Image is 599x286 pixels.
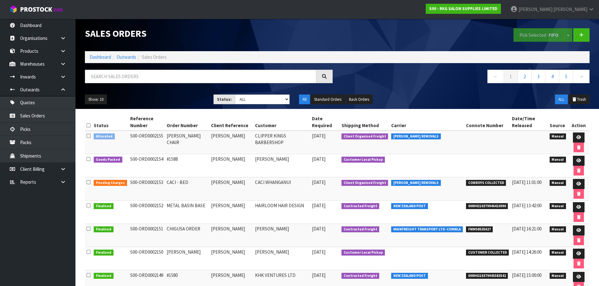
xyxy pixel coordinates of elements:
[20,5,52,13] span: ProStock
[94,180,127,186] span: Pending Charges
[510,114,548,131] th: Date/Time Released
[209,224,254,247] td: [PERSON_NAME]
[555,94,568,105] button: ALL
[129,114,165,131] th: Reference Number
[341,157,385,163] span: Customer Local Pickup
[312,179,325,185] span: [DATE]
[531,70,546,83] a: 3
[142,54,167,60] span: Sales Orders
[129,247,165,270] td: S00-ORD0002150
[513,28,564,42] button: Pick Selected -FIFO
[341,250,385,256] span: Customer Local Pickup
[253,131,310,154] td: CLIPPER KINGS BARBERSHOP
[85,94,107,105] button: Show: 10
[504,70,518,83] a: 1
[9,5,17,13] img: cube-alt.png
[550,180,566,186] span: Manual
[568,114,590,131] th: Action
[553,6,587,12] span: [PERSON_NAME]
[550,250,566,256] span: Manual
[519,6,552,12] span: [PERSON_NAME]
[253,177,310,201] td: CACI WHANGANUI
[85,28,333,39] h1: Sales Orders
[346,94,373,105] button: Back Orders
[518,70,532,83] a: 2
[390,114,464,131] th: Carrier
[466,203,508,209] span: 00894210379946410090
[209,177,254,201] td: [PERSON_NAME]
[341,203,380,209] span: Contracted Freight
[466,250,509,256] span: CUSTOMER COLLECTED
[253,154,310,177] td: [PERSON_NAME]
[391,133,441,140] span: [PERSON_NAME] REMOVALS
[94,203,114,209] span: Finalised
[312,202,325,208] span: [DATE]
[549,32,558,38] strong: FIFO
[512,202,541,208] span: [DATE] 13:42:00
[312,133,325,139] span: [DATE]
[129,201,165,224] td: S00-ORD0002152
[550,226,566,233] span: Manual
[391,226,463,233] span: MAINFREIGHT TRANSPORT LTD -CONWLA
[94,250,114,256] span: Finalised
[165,114,209,131] th: Order Number
[391,273,428,279] span: NEW ZEALAND POST
[342,70,590,85] nav: Page navigation
[165,131,209,154] td: [PERSON_NAME] CHAIR
[559,70,573,83] a: 5
[253,201,310,224] td: HAIRLOOM HAIR DESIGN
[512,272,541,278] span: [DATE] 15:00:00
[129,177,165,201] td: S00-ORD0002153
[209,131,254,154] td: [PERSON_NAME]
[548,114,568,131] th: Source
[217,97,232,102] strong: Status:
[129,154,165,177] td: S00-ORD0002154
[94,273,114,279] span: Finalised
[165,154,209,177] td: #1588
[165,201,209,224] td: METAL BASIN BASE
[312,272,325,278] span: [DATE]
[341,133,388,140] span: Client Organised Freight
[545,70,559,83] a: 4
[253,114,310,131] th: Customer
[253,224,310,247] td: [PERSON_NAME]
[129,131,165,154] td: S00-ORD0002155
[341,226,380,233] span: Contracted Freight
[129,224,165,247] td: S00-ORD0002151
[165,224,209,247] td: CHIGUSA ORDER
[550,157,566,163] span: Manual
[94,157,122,163] span: Goods Packed
[550,273,566,279] span: Manual
[550,203,566,209] span: Manual
[117,54,136,60] a: Outwards
[512,249,541,255] span: [DATE] 14:26:00
[512,226,541,232] span: [DATE] 16:21:00
[512,179,541,185] span: [DATE] 11:01:00
[53,7,63,13] small: WMS
[391,203,428,209] span: NEW ZEALAND POST
[340,114,390,131] th: Shipping Method
[573,70,590,83] a: →
[426,4,501,14] a: S00 - RKG SALON SUPPLIES LIMITED
[209,114,254,131] th: Client Reference
[253,247,310,270] td: [PERSON_NAME]
[466,226,493,233] span: FWM58535627
[209,201,254,224] td: [PERSON_NAME]
[310,114,340,131] th: Date Required
[85,70,316,83] input: Search sales orders
[94,133,115,140] span: Allocated
[299,94,310,105] button: All
[312,249,325,255] span: [DATE]
[466,180,506,186] span: CONROYS COLLECTED
[464,114,511,131] th: Connote Number
[391,180,441,186] span: [PERSON_NAME] REMOVALS
[312,156,325,162] span: [DATE]
[311,94,345,105] button: Standard Orders
[312,226,325,232] span: [DATE]
[165,177,209,201] td: CACI - BED
[209,247,254,270] td: [PERSON_NAME]
[90,54,111,60] a: Dashboard
[94,226,114,233] span: Finalised
[92,114,129,131] th: Status
[550,133,566,140] span: Manual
